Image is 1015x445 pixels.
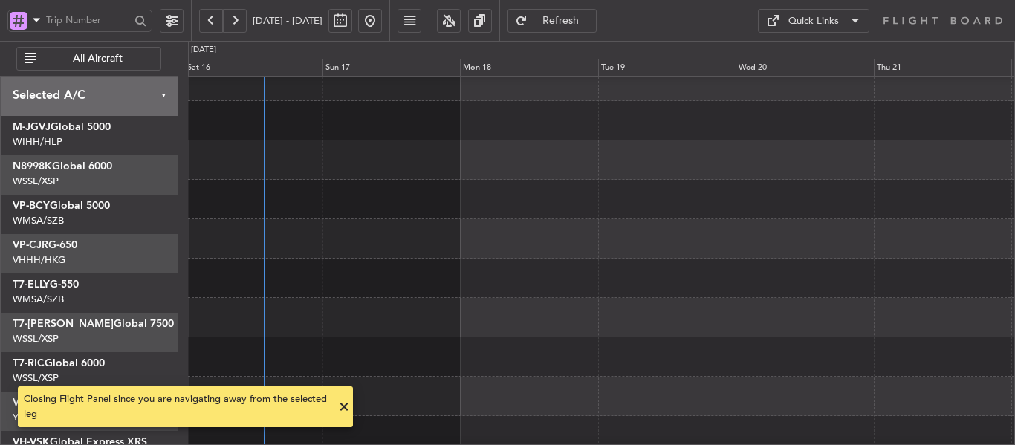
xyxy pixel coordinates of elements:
[13,319,174,329] a: T7-[PERSON_NAME]Global 7500
[46,9,130,31] input: Trip Number
[13,201,50,211] span: VP-BCY
[531,16,591,26] span: Refresh
[507,9,597,33] button: Refresh
[13,358,45,368] span: T7-RIC
[13,253,65,267] a: VHHH/HKG
[13,161,112,172] a: N8998KGlobal 6000
[13,201,110,211] a: VP-BCYGlobal 5000
[13,240,48,250] span: VP-CJR
[13,135,62,149] a: WIHH/HLP
[598,59,736,77] div: Tue 19
[184,59,322,77] div: Sat 16
[736,59,873,77] div: Wed 20
[13,240,77,250] a: VP-CJRG-650
[13,161,52,172] span: N8998K
[874,59,1011,77] div: Thu 21
[13,332,59,345] a: WSSL/XSP
[13,122,51,132] span: M-JGVJ
[13,279,79,290] a: T7-ELLYG-550
[13,175,59,188] a: WSSL/XSP
[758,9,869,33] button: Quick Links
[16,47,161,71] button: All Aircraft
[13,293,64,306] a: WMSA/SZB
[253,14,322,27] span: [DATE] - [DATE]
[788,14,839,29] div: Quick Links
[13,279,50,290] span: T7-ELLY
[460,59,597,77] div: Mon 18
[39,53,156,64] span: All Aircraft
[24,392,331,421] div: Closing Flight Panel since you are navigating away from the selected leg
[322,59,460,77] div: Sun 17
[13,319,114,329] span: T7-[PERSON_NAME]
[13,122,111,132] a: M-JGVJGlobal 5000
[13,358,105,368] a: T7-RICGlobal 6000
[191,44,216,56] div: [DATE]
[13,214,64,227] a: WMSA/SZB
